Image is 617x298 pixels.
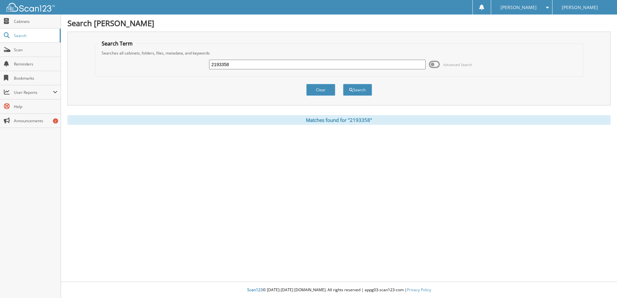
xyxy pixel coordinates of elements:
[98,50,580,56] div: Searches all cabinets, folders, files, metadata, and keywords
[14,33,56,38] span: Search
[306,84,335,96] button: Clear
[14,19,57,24] span: Cabinets
[501,5,537,9] span: [PERSON_NAME]
[98,40,136,47] legend: Search Term
[67,115,611,125] div: Matches found for "2193358"
[53,118,58,124] div: 2
[14,75,57,81] span: Bookmarks
[14,104,57,109] span: Help
[67,18,611,28] h1: Search [PERSON_NAME]
[14,47,57,53] span: Scan
[247,287,263,293] span: Scan123
[6,3,55,12] img: scan123-logo-white.svg
[443,62,472,67] span: Advanced Search
[61,282,617,298] div: © [DATE]-[DATE] [DOMAIN_NAME]. All rights reserved | appg03-scan123-com |
[343,84,372,96] button: Search
[14,118,57,124] span: Announcements
[562,5,598,9] span: [PERSON_NAME]
[14,61,57,67] span: Reminders
[407,287,431,293] a: Privacy Policy
[14,90,53,95] span: User Reports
